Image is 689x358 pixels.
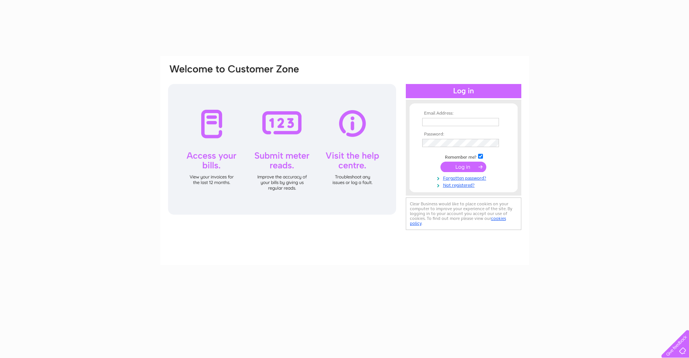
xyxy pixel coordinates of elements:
a: Not registered? [422,181,507,188]
div: Clear Business would like to place cookies on your computer to improve your experience of the sit... [406,197,521,230]
input: Submit [440,162,486,172]
th: Email Address: [420,111,507,116]
td: Remember me? [420,153,507,160]
th: Password: [420,132,507,137]
a: Forgotten password? [422,174,507,181]
a: cookies policy [410,216,506,226]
